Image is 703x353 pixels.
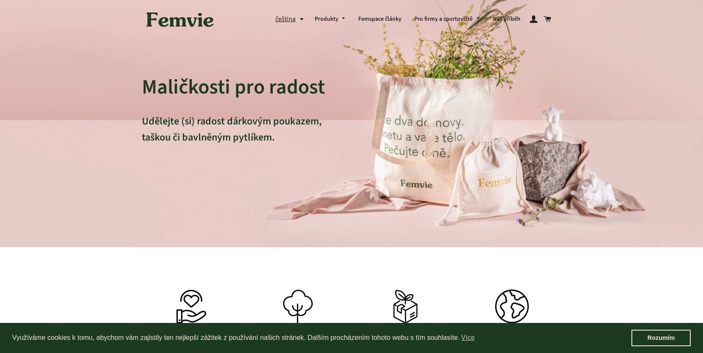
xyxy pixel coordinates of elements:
[308,8,352,30] a: Produkty
[142,6,218,33] img: Femvie
[408,8,487,30] a: Pro firmy a sportoviště
[142,113,331,161] p: Udělejte (si) radost dárkovým poukazem, taškou či bavlněným pytlíkem.
[460,331,476,344] a: learn more about cookies
[487,8,527,30] a: Náš příběh
[12,331,631,344] span: Využíváme cookies k tomu, abychom vám zajistily ten nejlepší zážitek z používání našich stránek. ...
[142,74,331,100] h2: Maličkosti pro radost
[352,8,408,30] a: Femspace články
[275,14,308,25] button: čeština
[631,330,691,347] a: dismiss cookie message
